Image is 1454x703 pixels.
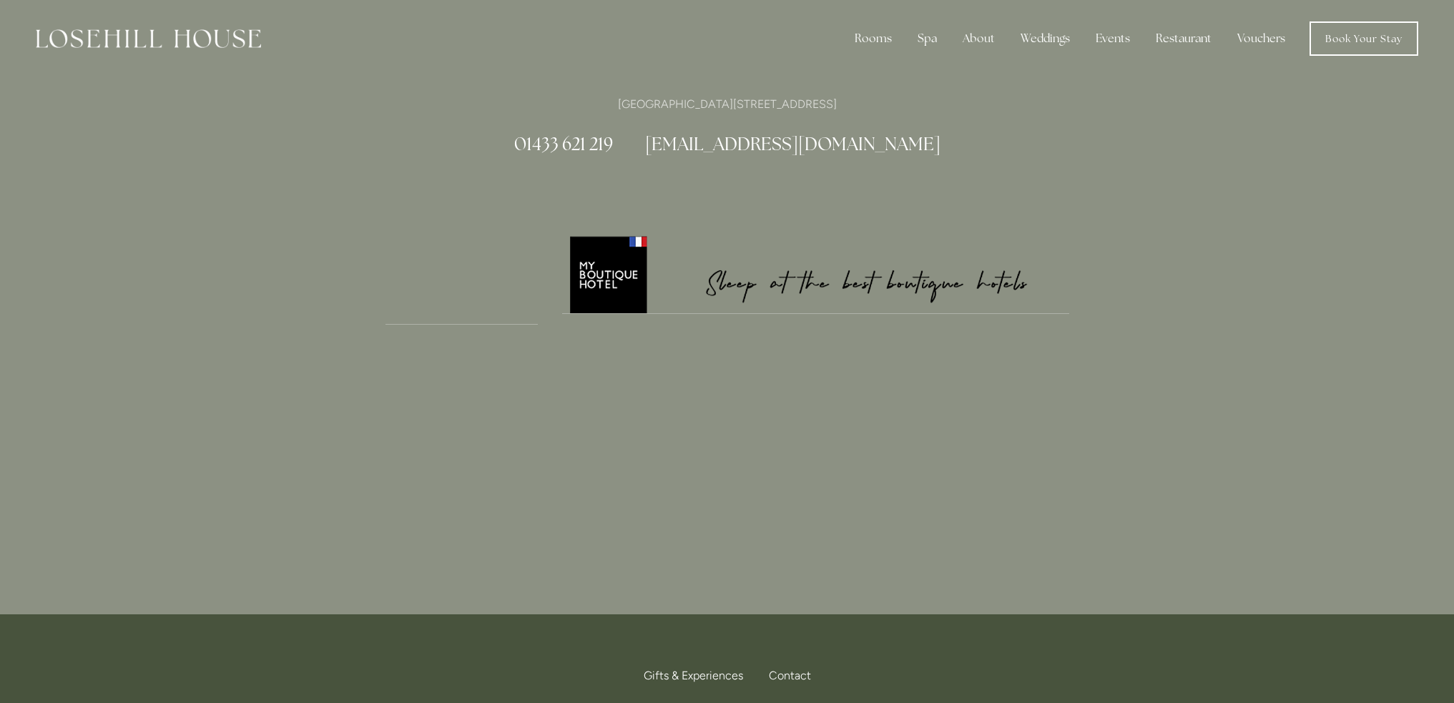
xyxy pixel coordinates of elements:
[644,669,743,682] span: Gifts & Experiences
[562,234,1069,313] img: My Boutique Hotel - Logo
[702,181,724,204] a: Pinterest
[843,24,903,53] div: Rooms
[951,24,1006,53] div: About
[1009,24,1081,53] div: Weddings
[644,660,755,692] a: Gifts & Experiences
[673,181,696,204] a: Losehill House Hotel & Spa
[906,24,948,53] div: Spa
[759,181,782,204] a: TikTok
[36,29,261,48] img: Losehill House
[730,181,753,204] a: Instagram
[1144,24,1223,53] div: Restaurant
[562,234,1069,314] a: My Boutique Hotel - Logo
[1310,21,1418,56] a: Book Your Stay
[514,132,613,155] a: 01433 621 219
[757,660,811,692] div: Contact
[1084,24,1141,53] div: Events
[385,94,1069,114] p: [GEOGRAPHIC_DATA][STREET_ADDRESS]
[645,132,940,155] a: [EMAIL_ADDRESS][DOMAIN_NAME]
[1226,24,1297,53] a: Vouchers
